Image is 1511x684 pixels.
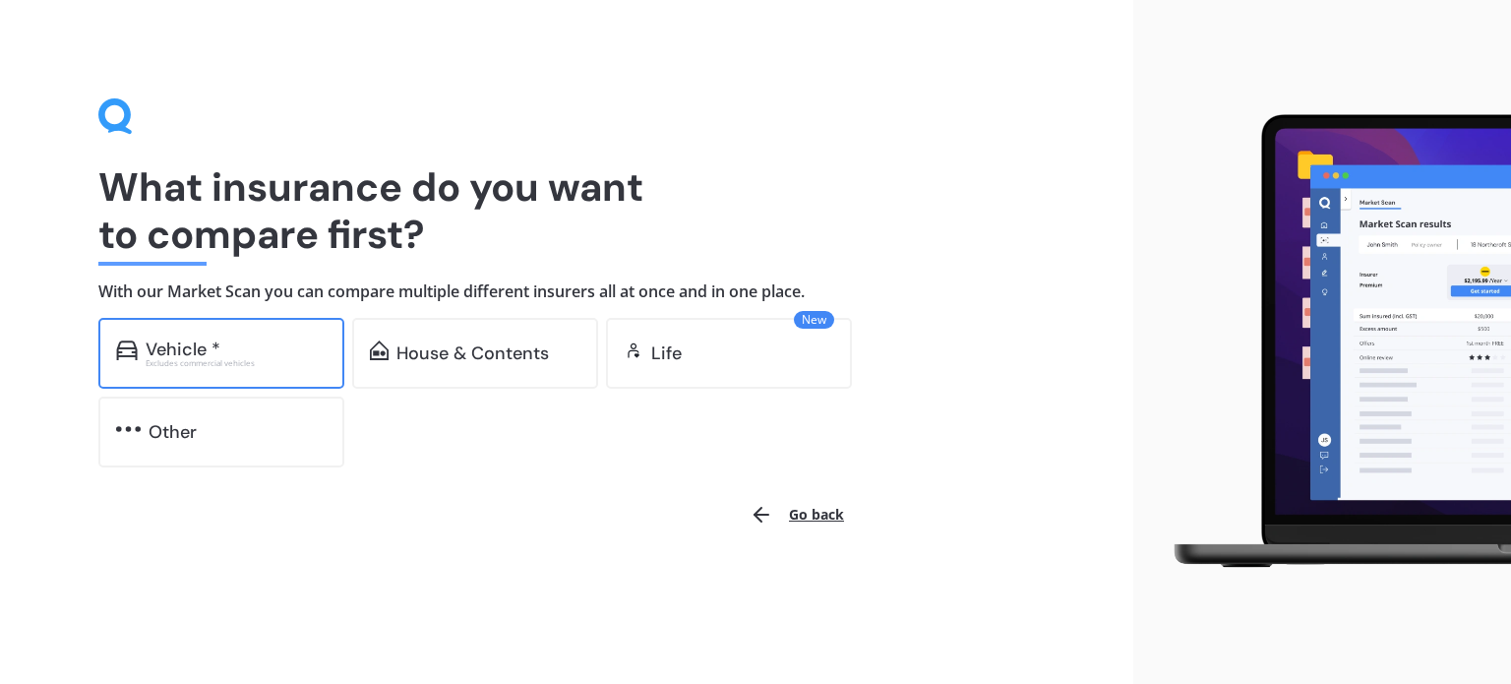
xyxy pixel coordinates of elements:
div: House & Contents [396,343,549,363]
img: laptop.webp [1149,104,1511,580]
span: New [794,311,834,329]
div: Vehicle * [146,340,220,359]
img: home-and-contents.b802091223b8502ef2dd.svg [370,341,389,360]
h1: What insurance do you want to compare first? [98,163,1035,258]
div: Excludes commercial vehicles [146,359,327,367]
img: life.f720d6a2d7cdcd3ad642.svg [624,341,643,360]
div: Other [149,422,197,442]
img: other.81dba5aafe580aa69f38.svg [116,419,141,439]
button: Go back [738,491,856,538]
div: Life [651,343,682,363]
img: car.f15378c7a67c060ca3f3.svg [116,341,138,360]
h4: With our Market Scan you can compare multiple different insurers all at once and in one place. [98,281,1035,302]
